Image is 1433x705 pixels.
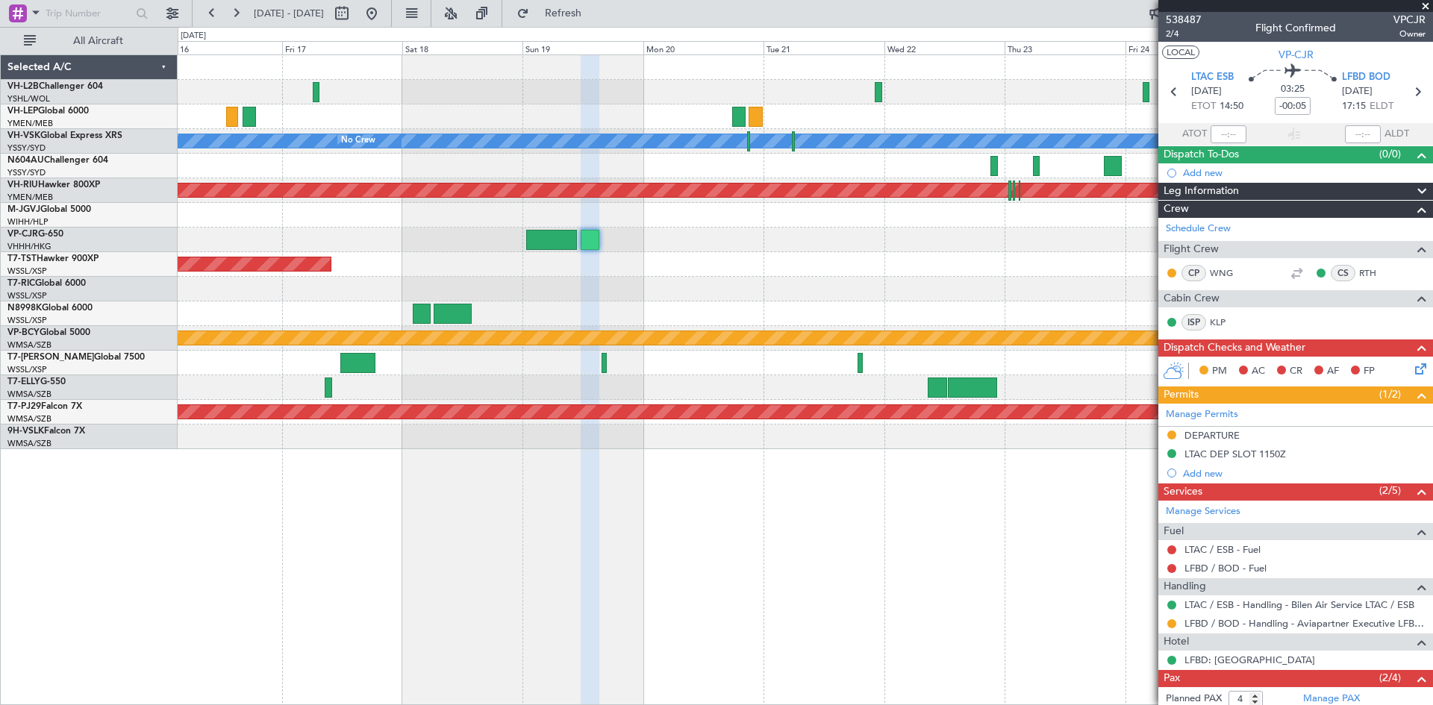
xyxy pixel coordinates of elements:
span: (2/4) [1379,670,1401,686]
div: No Crew [341,130,375,152]
span: (0/0) [1379,146,1401,162]
span: ATOT [1182,127,1207,142]
a: WNG [1210,266,1243,280]
a: LTAC / ESB - Fuel [1184,543,1261,556]
a: N8998KGlobal 6000 [7,304,93,313]
span: Crew [1164,201,1189,218]
a: T7-PJ29Falcon 7X [7,402,82,411]
a: WMSA/SZB [7,413,51,424]
a: LFBD / BOD - Handling - Aviapartner Executive LFBD****MYhandling*** / BOD [1184,617,1426,630]
div: Fri 17 [282,41,402,54]
a: WMSA/SZB [7,339,51,351]
div: Flight Confirmed [1255,20,1336,36]
span: VPCJR [1393,12,1426,28]
span: ETOT [1191,99,1216,114]
span: VH-VSK [7,131,40,140]
a: 9H-VSLKFalcon 7X [7,427,85,436]
span: [DATE] [1342,84,1373,99]
span: (2/5) [1379,483,1401,498]
span: 17:15 [1342,99,1366,114]
span: (1/2) [1379,386,1401,402]
a: LFBD: [GEOGRAPHIC_DATA] [1184,654,1315,666]
span: 2/4 [1166,28,1202,40]
button: All Aircraft [16,29,162,53]
div: Fri 24 [1126,41,1246,54]
span: M-JGVJ [7,205,40,214]
span: 538487 [1166,12,1202,28]
span: Hotel [1164,633,1189,651]
span: All Aircraft [39,36,157,46]
span: Pax [1164,670,1180,687]
a: VHHH/HKG [7,241,51,252]
span: [DATE] - [DATE] [254,7,324,20]
div: Add new [1183,467,1426,480]
a: YSSY/SYD [7,142,46,154]
a: WMSA/SZB [7,389,51,400]
span: ALDT [1384,127,1409,142]
a: LTAC / ESB - Handling - Bilen Air Service LTAC / ESB [1184,598,1414,611]
input: Trip Number [46,2,131,25]
span: [DATE] [1191,84,1222,99]
a: WSSL/XSP [7,364,47,375]
div: Wed 22 [884,41,1005,54]
a: VP-CJRG-650 [7,230,63,239]
button: LOCAL [1162,46,1199,59]
a: YMEN/MEB [7,192,53,203]
a: WMSA/SZB [7,438,51,449]
a: KLP [1210,316,1243,329]
span: T7-ELLY [7,377,40,386]
span: Handling [1164,578,1206,595]
input: --:-- [1211,125,1246,143]
span: VH-L2B [7,82,39,91]
a: Manage Services [1166,504,1240,519]
div: Tue 21 [764,41,884,54]
span: AC [1252,364,1265,379]
span: Leg Information [1164,183,1239,200]
span: Cabin Crew [1164,290,1220,307]
a: T7-ELLYG-550 [7,377,66,386]
span: Fuel [1164,523,1184,540]
div: CS [1331,265,1355,281]
div: Add new [1183,166,1426,179]
button: Refresh [510,1,599,25]
a: RTH [1359,266,1393,280]
span: N8998K [7,304,42,313]
a: VP-BCYGlobal 5000 [7,328,90,337]
a: YSHL/WOL [7,93,50,104]
a: WSSL/XSP [7,266,47,277]
span: N604AU [7,156,44,165]
span: T7-RIC [7,279,35,288]
div: Sun 19 [522,41,643,54]
a: VH-LEPGlobal 6000 [7,107,89,116]
span: Flight Crew [1164,241,1219,258]
span: Dispatch To-Dos [1164,146,1239,163]
span: Permits [1164,386,1199,404]
a: YMEN/MEB [7,118,53,129]
span: T7-[PERSON_NAME] [7,353,94,362]
div: ISP [1181,314,1206,330]
div: CP [1181,265,1206,281]
a: VH-L2BChallenger 604 [7,82,103,91]
span: VH-RIU [7,181,38,189]
a: VH-VSKGlobal Express XRS [7,131,122,140]
span: AF [1327,364,1339,379]
a: Manage Permits [1166,407,1238,422]
a: T7-TSTHawker 900XP [7,254,99,263]
span: VP-CJR [7,230,38,239]
span: LFBD BOD [1342,70,1390,85]
a: WIHH/HLP [7,216,49,228]
a: WSSL/XSP [7,290,47,301]
span: FP [1364,364,1375,379]
span: ELDT [1370,99,1393,114]
a: VH-RIUHawker 800XP [7,181,100,189]
a: WSSL/XSP [7,315,47,326]
a: M-JGVJGlobal 5000 [7,205,91,214]
div: DEPARTURE [1184,429,1240,442]
span: VP-CJR [1279,47,1314,63]
a: T7-[PERSON_NAME]Global 7500 [7,353,145,362]
span: Owner [1393,28,1426,40]
span: T7-TST [7,254,37,263]
a: N604AUChallenger 604 [7,156,108,165]
span: Refresh [532,8,595,19]
div: LTAC DEP SLOT 1150Z [1184,448,1286,460]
